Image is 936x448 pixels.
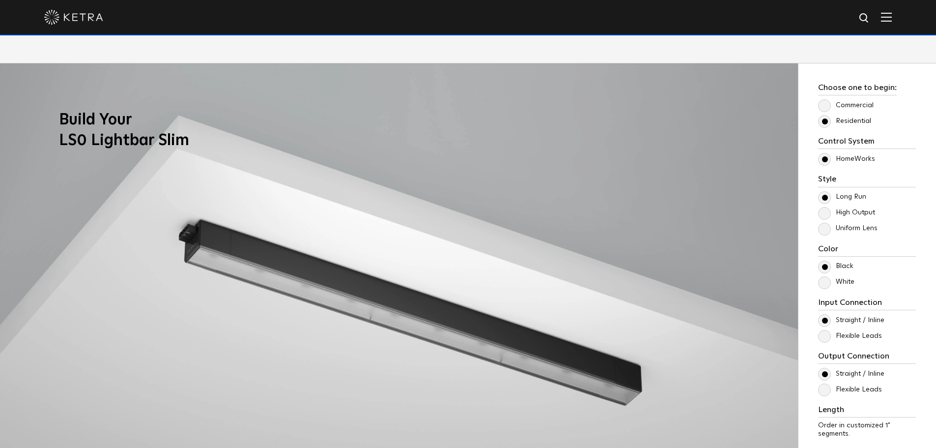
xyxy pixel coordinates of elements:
[818,224,878,233] label: Uniform Lens
[818,193,866,201] label: Long Run
[818,422,890,437] span: Order in customized 1" segments.
[818,332,882,340] label: Flexible Leads
[818,175,916,187] h3: Style
[818,101,874,110] label: Commercial
[881,12,892,22] img: Hamburger%20Nav.svg
[44,10,103,25] img: ketra-logo-2019-white
[818,209,875,217] label: High Output
[818,137,916,149] h3: Control System
[818,298,916,310] h3: Input Connection
[818,244,916,257] h3: Color
[818,386,882,394] label: Flexible Leads
[818,262,853,270] label: Black
[818,370,884,378] label: Straight / Inline
[818,352,916,364] h3: Output Connection
[858,12,871,25] img: search icon
[818,117,871,125] label: Residential
[818,278,854,286] label: White
[818,155,875,163] label: HomeWorks
[818,405,916,418] h3: Length
[818,316,884,325] label: Straight / Inline
[818,83,897,95] h3: Choose one to begin:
